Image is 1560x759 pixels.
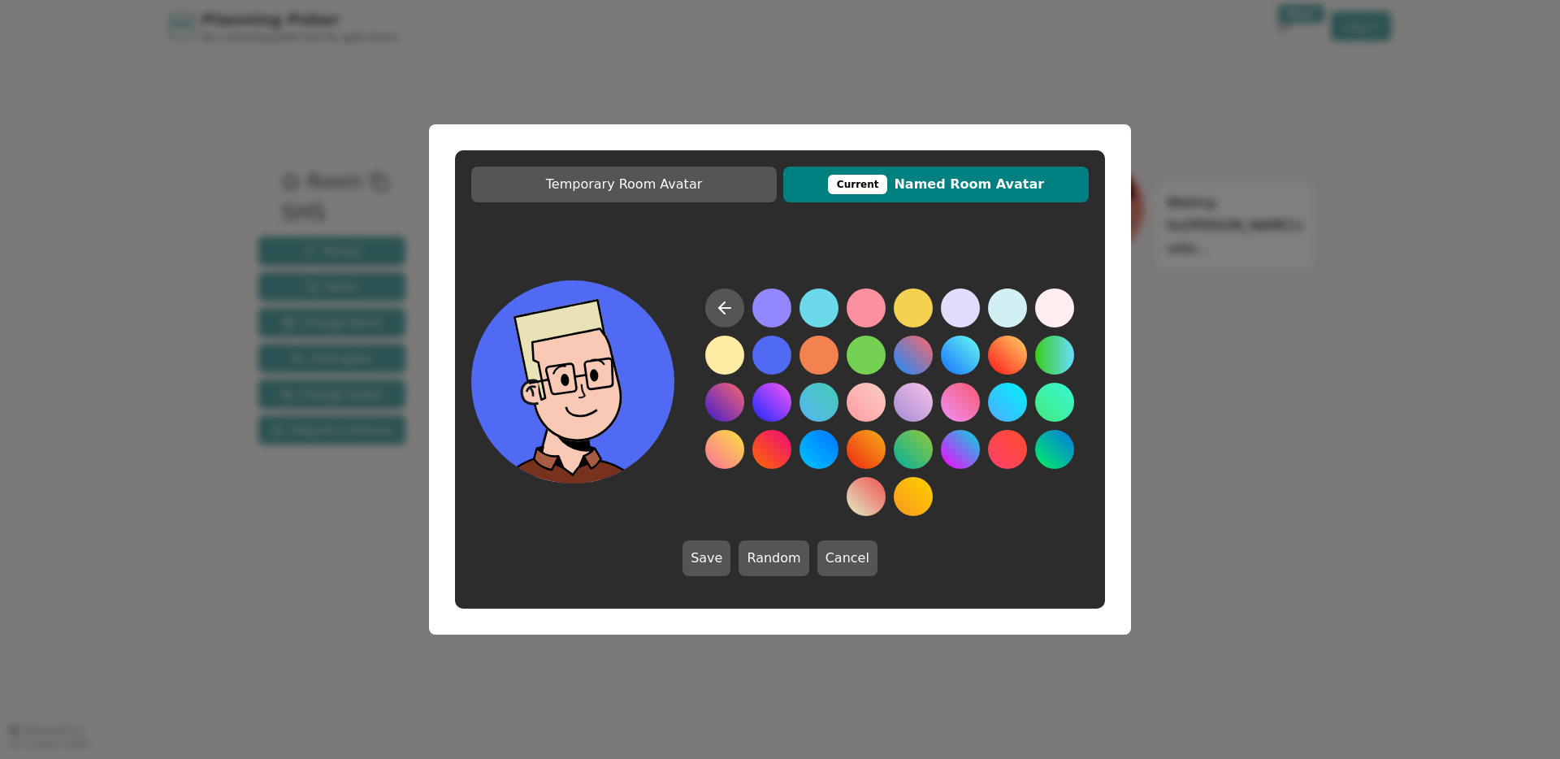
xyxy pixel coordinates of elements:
[828,175,888,194] div: This avatar will be displayed in dedicated rooms
[791,175,1081,194] span: Named Room Avatar
[739,540,808,576] button: Random
[682,540,730,576] button: Save
[783,167,1089,202] button: CurrentNamed Room Avatar
[817,540,877,576] button: Cancel
[471,167,777,202] button: Temporary Room Avatar
[479,175,769,194] span: Temporary Room Avatar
